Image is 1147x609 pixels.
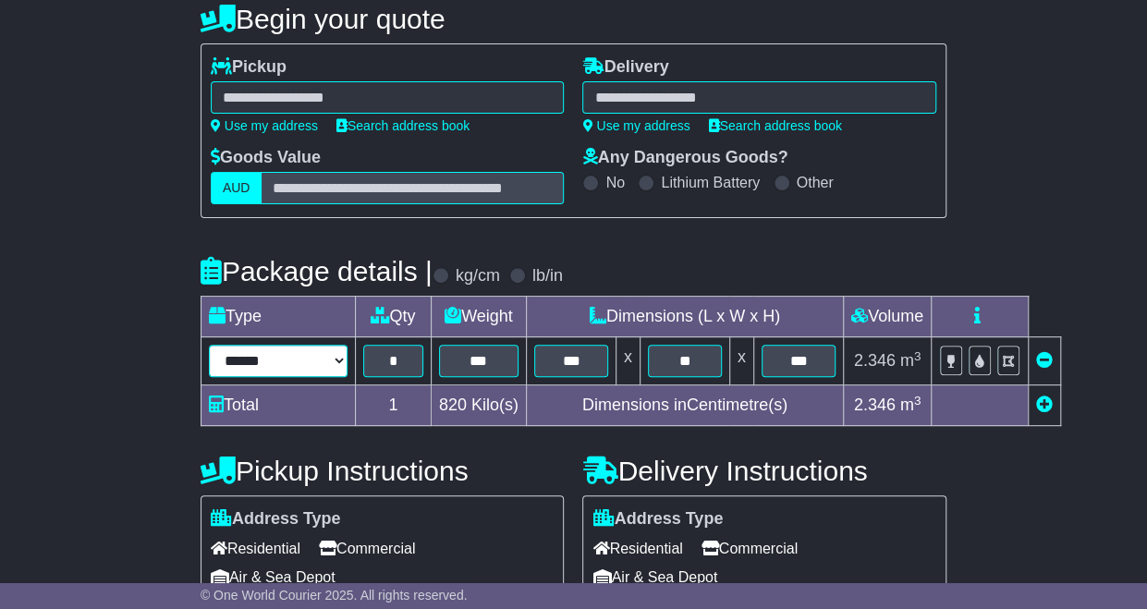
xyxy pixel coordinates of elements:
[211,172,262,204] label: AUD
[211,534,300,563] span: Residential
[355,297,431,337] td: Qty
[582,57,668,78] label: Delivery
[319,534,415,563] span: Commercial
[336,118,470,133] a: Search address book
[582,118,689,133] a: Use my address
[843,297,931,337] td: Volume
[914,394,921,408] sup: 3
[532,266,563,286] label: lb/in
[211,509,341,530] label: Address Type
[709,118,842,133] a: Search address book
[854,396,896,414] span: 2.346
[201,256,433,286] h4: Package details |
[526,297,843,337] td: Dimensions (L x W x H)
[854,351,896,370] span: 2.346
[211,148,321,168] label: Goods Value
[582,456,946,486] h4: Delivery Instructions
[201,297,355,337] td: Type
[592,534,682,563] span: Residential
[439,396,467,414] span: 820
[797,174,834,191] label: Other
[355,385,431,426] td: 1
[456,266,500,286] label: kg/cm
[431,297,526,337] td: Weight
[900,351,921,370] span: m
[592,509,723,530] label: Address Type
[211,118,318,133] a: Use my address
[582,148,787,168] label: Any Dangerous Goods?
[1036,351,1053,370] a: Remove this item
[201,456,565,486] h4: Pickup Instructions
[605,174,624,191] label: No
[431,385,526,426] td: Kilo(s)
[729,337,753,385] td: x
[661,174,760,191] label: Lithium Battery
[201,588,468,603] span: © One World Courier 2025. All rights reserved.
[526,385,843,426] td: Dimensions in Centimetre(s)
[211,563,336,591] span: Air & Sea Depot
[1036,396,1053,414] a: Add new item
[702,534,798,563] span: Commercial
[201,4,946,34] h4: Begin your quote
[201,385,355,426] td: Total
[211,57,287,78] label: Pickup
[616,337,640,385] td: x
[914,349,921,363] sup: 3
[592,563,717,591] span: Air & Sea Depot
[900,396,921,414] span: m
